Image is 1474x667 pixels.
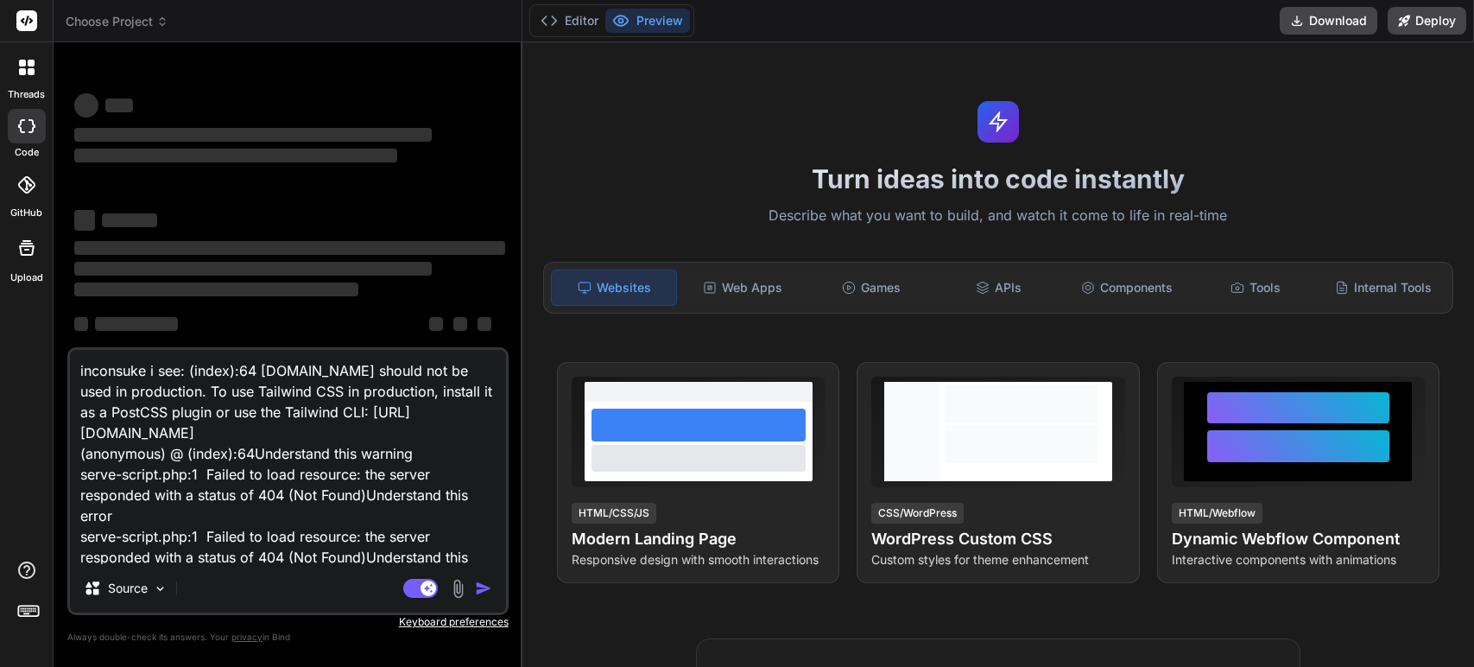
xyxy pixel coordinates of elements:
span: ‌ [74,283,358,296]
span: ‌ [478,317,491,331]
span: ‌ [74,93,98,118]
button: Preview [605,9,690,33]
span: ‌ [105,98,133,112]
div: Games [808,270,933,306]
span: ‌ [74,210,95,231]
div: Tools [1192,270,1317,306]
h4: WordPress Custom CSS [871,527,1124,551]
span: privacy [231,632,263,642]
div: Components [1065,270,1189,306]
span: ‌ [102,213,157,227]
span: ‌ [429,317,443,331]
textarea: inconsuke i see: (index):64 [DOMAIN_NAME] should not be used in production. To use Tailwind CSS i... [70,350,506,564]
p: Custom styles for theme enhancement [871,551,1124,569]
span: ‌ [74,317,88,331]
div: APIs [937,270,1061,306]
img: icon [475,580,492,597]
p: Always double-check its answers. Your in Bind [67,629,509,645]
img: attachment [448,579,468,599]
h4: Dynamic Webflow Component [1172,527,1425,551]
div: HTML/CSS/JS [572,503,656,524]
button: Editor [534,9,605,33]
span: ‌ [74,128,432,142]
span: ‌ [74,262,432,276]
img: Pick Models [153,581,168,596]
h1: Turn ideas into code instantly [533,163,1464,194]
p: Source [108,580,148,597]
div: HTML/Webflow [1172,503,1262,524]
label: GitHub [10,206,42,220]
span: ‌ [74,149,397,162]
div: Web Apps [680,270,805,306]
h4: Modern Landing Page [572,527,825,551]
p: Responsive design with smooth interactions [572,551,825,569]
label: code [15,145,39,160]
button: Deploy [1388,7,1466,35]
span: ‌ [74,241,505,255]
label: threads [8,87,45,102]
p: Keyboard preferences [67,615,509,629]
label: Upload [10,270,43,285]
div: CSS/WordPress [871,503,964,524]
span: ‌ [95,317,178,331]
p: Interactive components with animations [1172,551,1425,569]
span: Choose Project [66,13,168,30]
button: Download [1280,7,1377,35]
div: Websites [551,270,677,306]
div: Internal Tools [1321,270,1446,306]
p: Describe what you want to build, and watch it come to life in real-time [533,205,1464,227]
span: ‌ [453,317,467,331]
